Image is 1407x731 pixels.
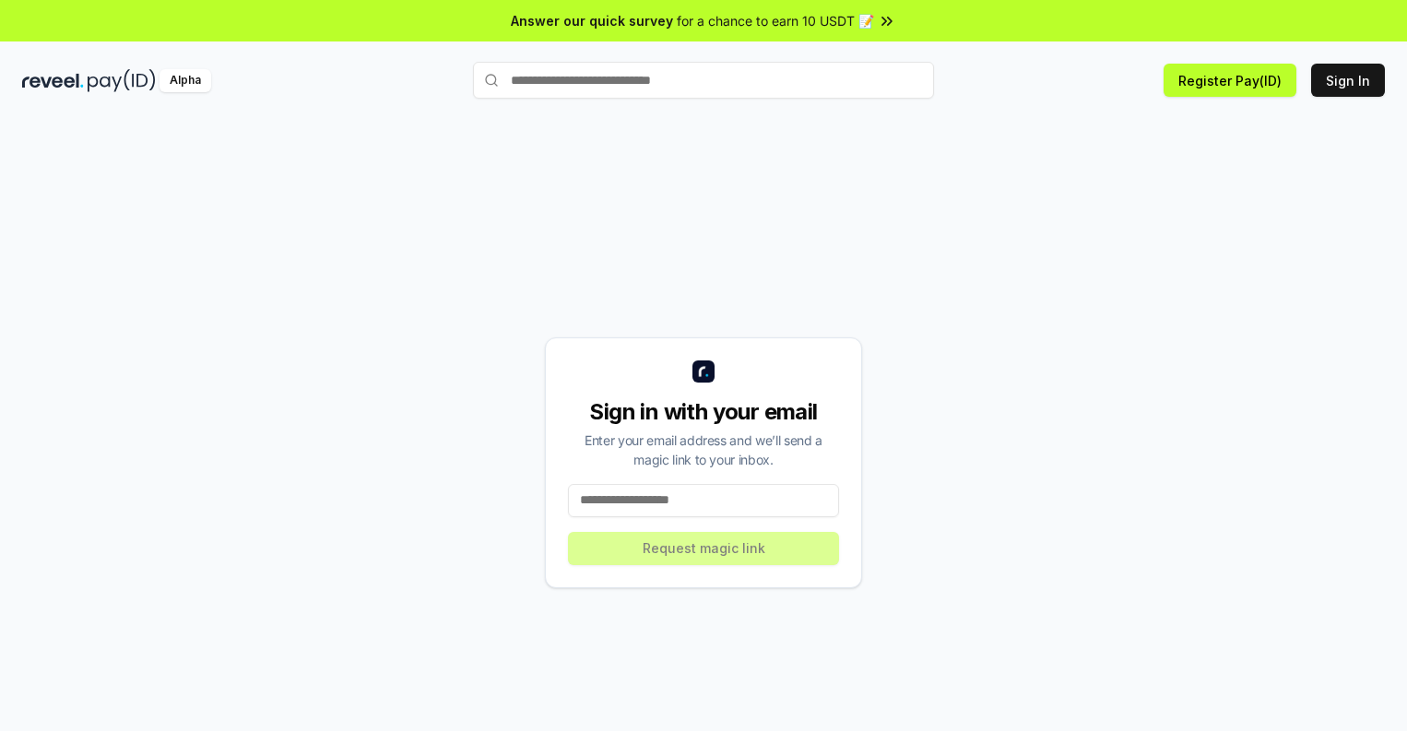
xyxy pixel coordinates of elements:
div: Sign in with your email [568,397,839,427]
div: Alpha [160,69,211,92]
button: Register Pay(ID) [1164,64,1296,97]
span: Answer our quick survey [511,11,673,30]
img: pay_id [88,69,156,92]
span: for a chance to earn 10 USDT 📝 [677,11,874,30]
button: Sign In [1311,64,1385,97]
img: logo_small [692,360,715,383]
div: Enter your email address and we’ll send a magic link to your inbox. [568,430,839,469]
img: reveel_dark [22,69,84,92]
